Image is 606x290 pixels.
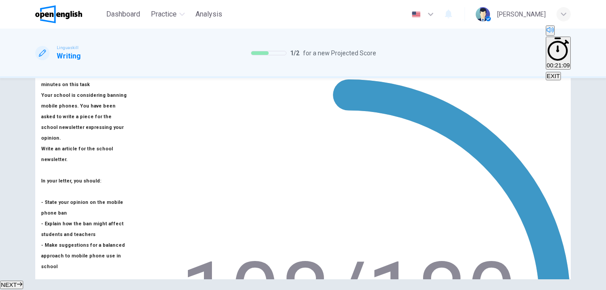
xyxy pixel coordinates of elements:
span: 00:21:09 [547,62,570,69]
span: Dashboard [106,9,140,20]
button: Analysis [192,6,226,22]
button: EXIT [546,72,561,80]
span: Analysis [195,9,222,20]
h6: Your school is considering banning mobile phones. You have been asked to write a piece for the sc... [41,90,127,144]
img: OpenEnglish logo [35,5,82,23]
img: en [411,11,422,18]
span: NEXT [1,282,17,288]
span: 1 / 2 [290,48,299,58]
div: Mute [546,25,571,37]
div: Hide [546,37,571,70]
button: Practice [147,6,188,22]
span: Practice [151,9,177,20]
a: OpenEnglish logo [35,5,103,23]
div: [PERSON_NAME] [497,9,546,20]
h1: Writing [57,51,81,62]
span: for a new Projected Score [303,48,376,58]
span: Linguaskill [57,45,79,51]
button: Dashboard [103,6,144,22]
img: Profile picture [476,7,490,21]
button: 00:21:09 [546,37,571,70]
span: EXIT [547,73,560,79]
